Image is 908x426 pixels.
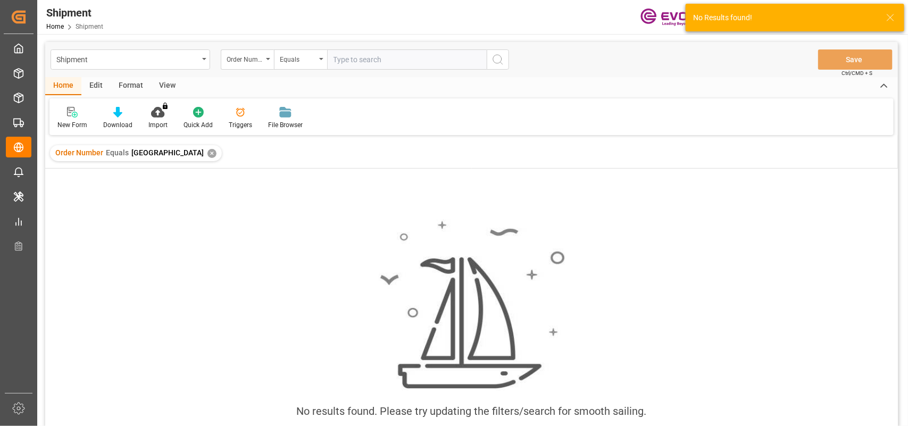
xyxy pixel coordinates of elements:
span: [GEOGRAPHIC_DATA] [131,148,204,157]
div: New Form [57,120,87,130]
div: No Results found! [693,12,876,23]
img: Evonik-brand-mark-Deep-Purple-RGB.jpeg_1700498283.jpeg [640,8,710,27]
div: Edit [81,77,111,95]
img: smooth_sailing.jpeg [379,220,565,390]
a: Home [46,23,64,30]
div: File Browser [268,120,303,130]
div: Triggers [229,120,252,130]
div: ✕ [207,149,216,158]
div: No results found. Please try updating the filters/search for smooth sailing. [297,403,647,419]
button: Save [818,49,893,70]
div: Shipment [46,5,103,21]
div: Home [45,77,81,95]
div: Quick Add [184,120,213,130]
button: open menu [51,49,210,70]
button: search button [487,49,509,70]
div: View [151,77,184,95]
span: Ctrl/CMD + S [842,69,872,77]
div: Format [111,77,151,95]
div: Shipment [56,52,198,65]
span: Order Number [55,148,103,157]
div: Download [103,120,132,130]
div: Equals [280,52,316,64]
button: open menu [274,49,327,70]
button: open menu [221,49,274,70]
div: Order Number [227,52,263,64]
span: Equals [106,148,129,157]
input: Type to search [327,49,487,70]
